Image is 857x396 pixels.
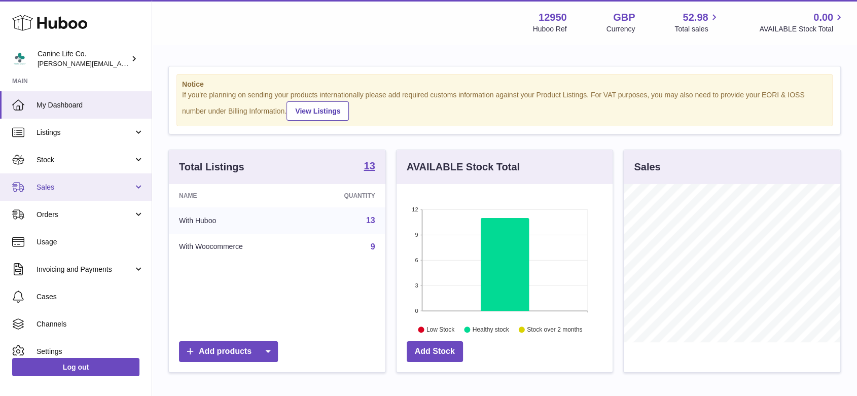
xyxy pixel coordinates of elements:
[38,59,203,67] span: [PERSON_NAME][EMAIL_ADDRESS][DOMAIN_NAME]
[674,11,720,34] a: 52.98 Total sales
[37,319,144,329] span: Channels
[813,11,833,24] span: 0.00
[37,347,144,356] span: Settings
[37,210,133,220] span: Orders
[683,11,708,24] span: 52.98
[415,257,418,263] text: 6
[37,128,133,137] span: Listings
[37,292,144,302] span: Cases
[533,24,567,34] div: Huboo Ref
[415,232,418,238] text: 9
[759,24,845,34] span: AVAILABLE Stock Total
[426,326,455,333] text: Low Stock
[303,184,385,207] th: Quantity
[37,183,133,192] span: Sales
[37,100,144,110] span: My Dashboard
[674,24,720,34] span: Total sales
[613,11,635,24] strong: GBP
[169,207,303,234] td: With Huboo
[38,49,129,68] div: Canine Life Co.
[412,206,418,212] text: 12
[169,184,303,207] th: Name
[182,90,827,121] div: If you're planning on sending your products internationally please add required customs informati...
[179,341,278,362] a: Add products
[407,160,520,174] h3: AVAILABLE Stock Total
[364,161,375,171] strong: 13
[473,326,510,333] text: Healthy stock
[182,80,827,89] strong: Notice
[366,216,375,225] a: 13
[606,24,635,34] div: Currency
[371,242,375,251] a: 9
[169,234,303,260] td: With Woocommerce
[415,308,418,314] text: 0
[12,358,139,376] a: Log out
[37,155,133,165] span: Stock
[634,160,660,174] h3: Sales
[364,161,375,173] a: 13
[539,11,567,24] strong: 12950
[179,160,244,174] h3: Total Listings
[37,237,144,247] span: Usage
[407,341,463,362] a: Add Stock
[415,282,418,289] text: 3
[759,11,845,34] a: 0.00 AVAILABLE Stock Total
[37,265,133,274] span: Invoicing and Payments
[527,326,582,333] text: Stock over 2 months
[12,51,27,66] img: kevin@clsgltd.co.uk
[287,101,349,121] a: View Listings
